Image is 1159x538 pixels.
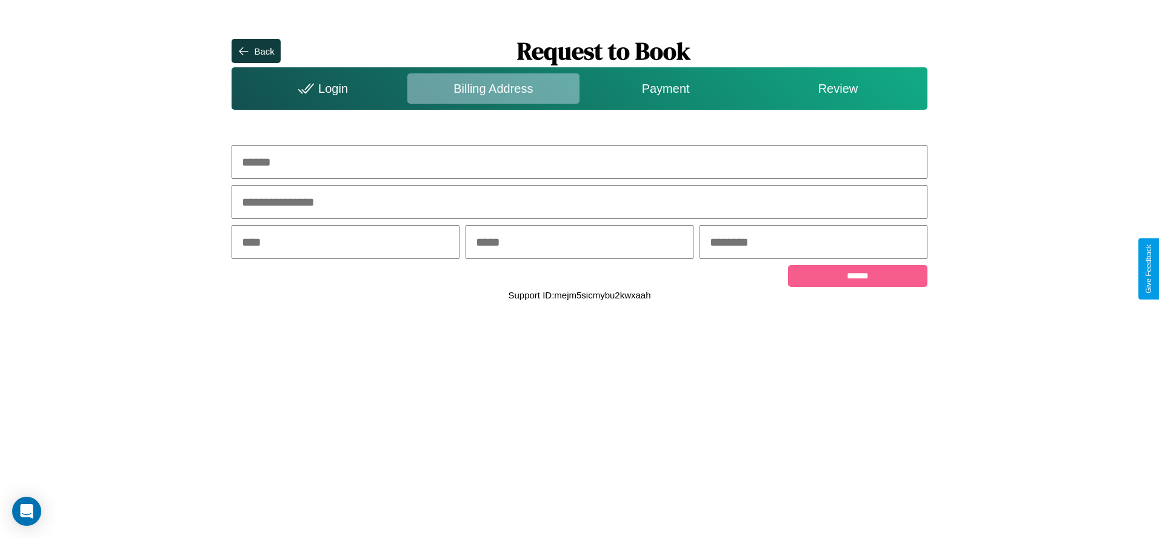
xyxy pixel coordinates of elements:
div: Give Feedback [1144,244,1153,294]
h1: Request to Book [281,35,927,67]
div: Billing Address [407,73,579,104]
button: Back [232,39,280,63]
div: Payment [579,73,752,104]
div: Login [235,73,407,104]
div: Back [254,46,274,56]
p: Support ID: mejm5sicmybu2kwxaah [508,287,650,303]
div: Review [752,73,924,104]
div: Open Intercom Messenger [12,497,41,526]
